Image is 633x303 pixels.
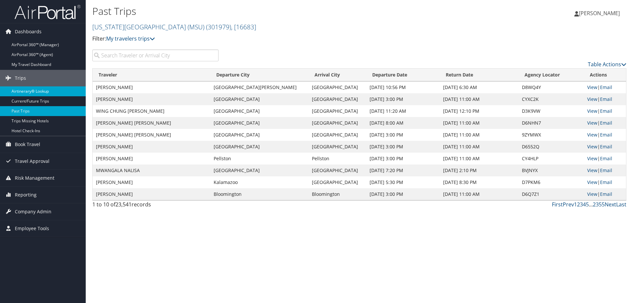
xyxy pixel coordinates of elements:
td: Bloomington [309,188,366,200]
a: Email [600,120,612,126]
td: [PERSON_NAME] [93,153,210,165]
a: Table Actions [588,61,626,68]
td: [PERSON_NAME] [93,141,210,153]
span: Travel Approval [15,153,49,169]
td: WING CHUNG [PERSON_NAME] [93,105,210,117]
td: D6NHN7 [519,117,584,129]
td: | [584,188,626,200]
td: [DATE] 5:30 PM [366,176,440,188]
td: [GEOGRAPHIC_DATA] [210,93,308,105]
td: [GEOGRAPHIC_DATA] [210,105,308,117]
td: [DATE] 11:00 AM [440,141,519,153]
a: Email [600,191,612,197]
a: Email [600,96,612,102]
div: 1 to 10 of records [92,200,219,212]
td: [DATE] 8:30 PM [440,176,519,188]
a: Email [600,179,612,185]
a: [US_STATE][GEOGRAPHIC_DATA] (MSU) [92,22,256,31]
td: [DATE] 3:00 PM [366,93,440,105]
a: Prev [563,201,574,208]
td: | [584,176,626,188]
td: [GEOGRAPHIC_DATA] [210,165,308,176]
th: Actions [584,69,626,81]
a: [PERSON_NAME] [574,3,626,23]
td: | [584,105,626,117]
a: 2355 [593,201,605,208]
span: [PERSON_NAME] [579,10,620,17]
td: Pellston [210,153,308,165]
td: [DATE] 2:10 PM [440,165,519,176]
td: [GEOGRAPHIC_DATA] [210,141,308,153]
a: 3 [580,201,583,208]
td: [DATE] 11:00 AM [440,153,519,165]
a: 1 [574,201,577,208]
td: | [584,165,626,176]
h1: Past Trips [92,4,448,18]
a: Email [600,132,612,138]
th: Departure City: activate to sort column ascending [210,69,308,81]
td: | [584,141,626,153]
span: Book Travel [15,136,40,153]
td: [DATE] 11:00 AM [440,117,519,129]
td: [GEOGRAPHIC_DATA] [309,165,366,176]
td: | [584,129,626,141]
span: Trips [15,70,26,86]
a: 4 [583,201,586,208]
a: Email [600,84,612,90]
td: | [584,93,626,105]
a: View [587,143,597,150]
a: View [587,155,597,162]
td: [DATE] 7:20 PM [366,165,440,176]
td: D6Q7Z1 [519,188,584,200]
td: | [584,81,626,93]
a: Email [600,143,612,150]
td: | [584,117,626,129]
img: airportal-logo.png [15,4,80,20]
a: View [587,108,597,114]
a: View [587,96,597,102]
td: [GEOGRAPHIC_DATA] [309,176,366,188]
span: , [ 16683 ] [231,22,256,31]
td: MWANGALA NALISA [93,165,210,176]
span: Employee Tools [15,220,49,237]
td: [DATE] 3:00 PM [366,141,440,153]
td: [GEOGRAPHIC_DATA] [210,117,308,129]
td: [DATE] 11:20 AM [366,105,440,117]
td: [DATE] 11:00 AM [440,188,519,200]
span: ( 301979 ) [206,22,231,31]
td: CYXC2K [519,93,584,105]
td: D8WQ4Y [519,81,584,93]
span: … [589,201,593,208]
a: Email [600,108,612,114]
td: [DATE] 6:30 AM [440,81,519,93]
p: Filter: [92,35,448,43]
td: D3K9VW [519,105,584,117]
input: Search Traveler or Arrival City [92,49,219,61]
td: [GEOGRAPHIC_DATA] [309,117,366,129]
a: My travelers trips [106,35,155,42]
td: [PERSON_NAME] [93,188,210,200]
td: 9ZYMWX [519,129,584,141]
th: Return Date: activate to sort column ascending [440,69,519,81]
td: [DATE] 11:00 AM [440,93,519,105]
th: Traveler: activate to sort column ascending [93,69,210,81]
td: [DATE] 11:00 AM [440,129,519,141]
td: [PERSON_NAME] [93,93,210,105]
a: View [587,167,597,173]
td: [PERSON_NAME] [93,176,210,188]
td: Kalamazoo [210,176,308,188]
a: Next [605,201,616,208]
td: D6552Q [519,141,584,153]
a: Last [616,201,626,208]
th: Departure Date: activate to sort column ascending [366,69,440,81]
a: View [587,120,597,126]
td: [GEOGRAPHIC_DATA] [309,141,366,153]
td: [PERSON_NAME] [PERSON_NAME] [93,129,210,141]
td: Bloomington [210,188,308,200]
a: View [587,179,597,185]
a: View [587,191,597,197]
td: [GEOGRAPHIC_DATA] [210,129,308,141]
a: View [587,84,597,90]
th: Agency Locator: activate to sort column ascending [519,69,584,81]
a: View [587,132,597,138]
